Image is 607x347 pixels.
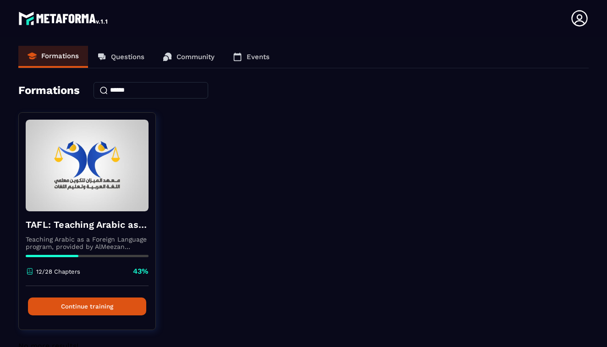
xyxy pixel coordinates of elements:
[41,52,79,60] p: Formations
[26,236,149,250] p: Teaching Arabic as a Foreign Language program, provided by AlMeezan Academy in the [GEOGRAPHIC_DATA]
[18,46,88,68] a: Formations
[247,53,270,61] p: Events
[177,53,215,61] p: Community
[26,218,149,231] h4: TAFL: Teaching Arabic as a Foreign Language program - June
[26,120,149,211] img: formation-background
[88,46,154,68] a: Questions
[111,53,144,61] p: Questions
[18,9,109,28] img: logo
[154,46,224,68] a: Community
[18,112,167,341] a: formation-backgroundTAFL: Teaching Arabic as a Foreign Language program - JuneTeaching Arabic as ...
[28,297,146,315] button: Continue training
[18,84,80,97] h4: Formations
[36,268,80,275] p: 12/28 Chapters
[224,46,279,68] a: Events
[133,266,149,276] p: 43%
